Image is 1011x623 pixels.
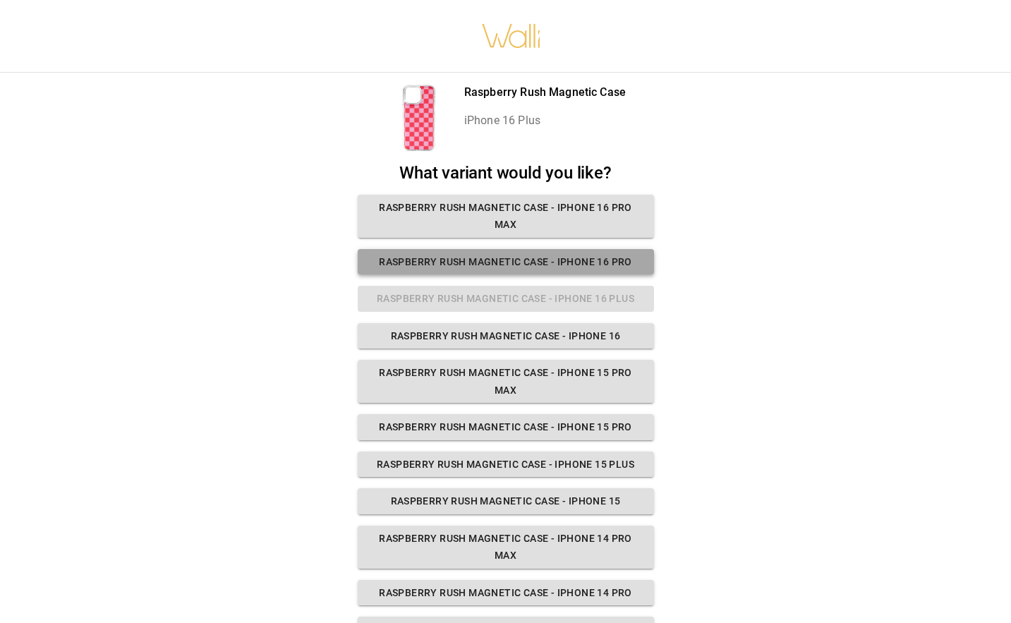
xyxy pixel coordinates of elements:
[358,526,654,569] button: Raspberry Rush Magnetic Case - iPhone 14 Pro Max
[358,323,654,349] button: Raspberry Rush Magnetic Case - iPhone 16
[464,84,626,101] p: Raspberry Rush Magnetic Case
[358,488,654,514] button: Raspberry Rush Magnetic Case - iPhone 15
[481,6,542,66] img: walli-inc.myshopify.com
[358,360,654,403] button: Raspberry Rush Magnetic Case - iPhone 15 Pro Max
[358,195,654,238] button: Raspberry Rush Magnetic Case - iPhone 16 Pro Max
[464,112,626,129] p: iPhone 16 Plus
[358,249,654,275] button: Raspberry Rush Magnetic Case - iPhone 16 Pro
[358,414,654,440] button: Raspberry Rush Magnetic Case - iPhone 15 Pro
[358,580,654,606] button: Raspberry Rush Magnetic Case - iPhone 14 Pro
[358,452,654,478] button: Raspberry Rush Magnetic Case - iPhone 15 Plus
[358,163,654,183] h2: What variant would you like?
